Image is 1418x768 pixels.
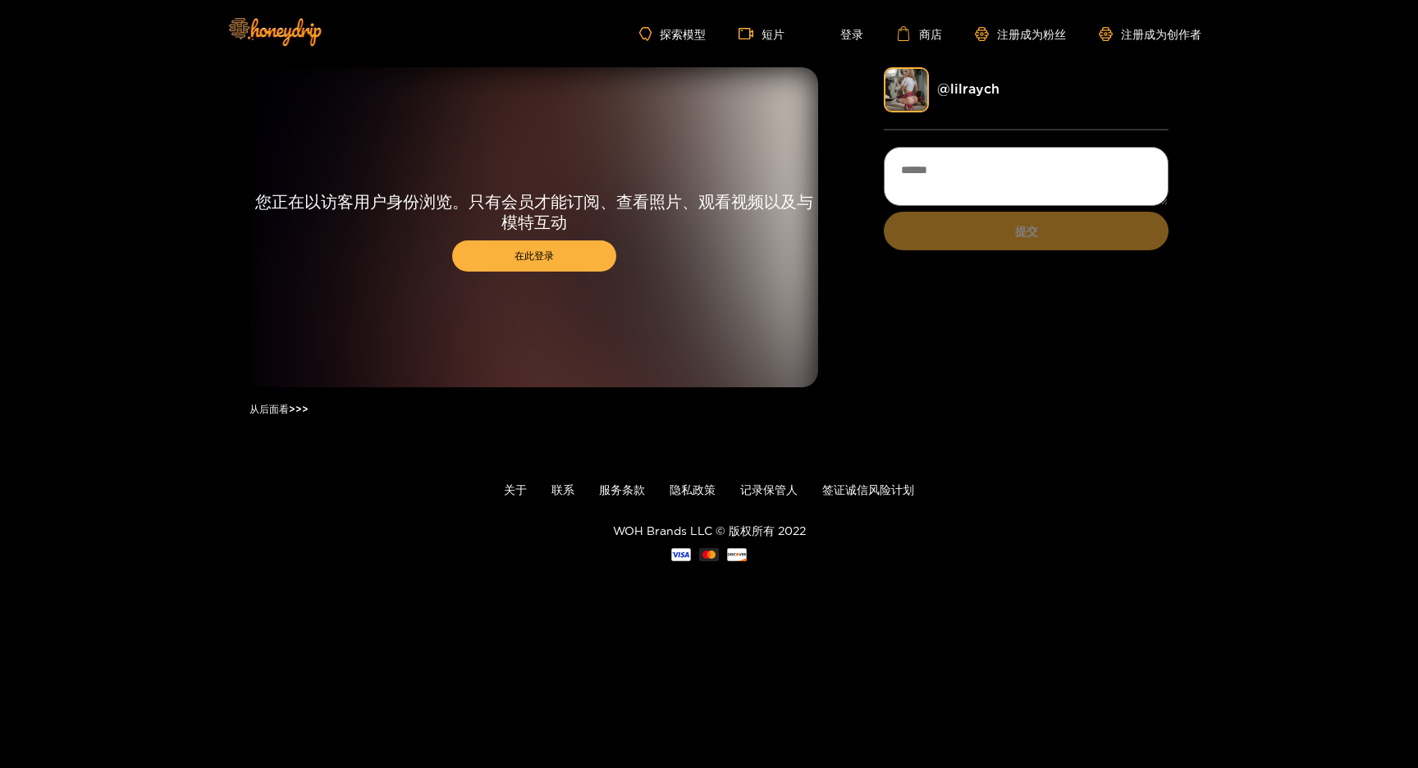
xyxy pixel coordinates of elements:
[975,27,1066,41] a: 注册成为粉丝
[739,26,784,41] a: 短片
[740,483,798,496] a: 记录保管人
[249,191,818,232] p: 您正在以访客用户身份浏览。只有会员才能订阅、查看照片、观看视频以及与模特互动
[551,483,574,496] a: 联系
[896,26,942,41] a: 商店
[249,404,818,415] h1: 从后面看>>>
[822,483,914,496] a: 签证诚信风险计划
[670,483,716,496] a: 隐私政策
[504,483,527,496] a: 关于
[937,81,999,96] a: @ lilraych
[884,212,1169,250] button: 提交
[639,27,706,41] a: 探索模型
[739,26,762,41] span: 摄像机
[884,67,929,112] img: 利尔雷奇
[452,240,616,272] a: 在此登录
[1099,27,1201,41] a: 注册成为创作者
[817,26,863,41] a: 登录
[599,483,645,496] a: 服务条款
